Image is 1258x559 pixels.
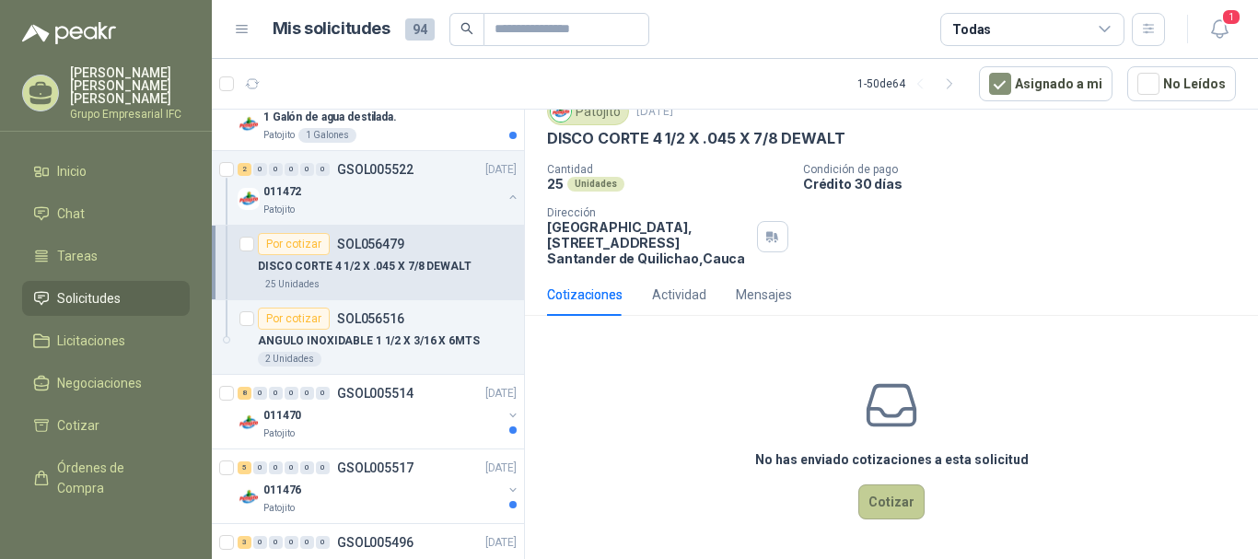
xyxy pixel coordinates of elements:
p: Patojito [263,128,295,143]
p: 011472 [263,183,301,201]
a: Chat [22,196,190,231]
p: [DATE] [485,161,517,179]
p: Dirección [547,206,750,219]
div: 0 [253,461,267,474]
div: Mensajes [736,285,792,305]
button: Asignado a mi [979,66,1112,101]
div: 0 [285,163,298,176]
div: 0 [300,387,314,400]
p: Patojito [263,203,295,217]
div: 25 Unidades [258,277,327,292]
div: 2 Unidades [258,352,321,367]
a: 2 0 0 0 0 0 GSOL005522[DATE] Company Logo011472Patojito [238,158,520,217]
span: Chat [57,204,85,224]
p: 25 [547,176,564,192]
p: [DATE] [485,460,517,477]
button: Cotizar [858,484,925,519]
p: [DATE] [485,534,517,552]
div: 0 [300,461,314,474]
p: 011476 [263,482,301,499]
img: Company Logo [238,188,260,210]
div: 0 [285,387,298,400]
div: 0 [316,163,330,176]
p: [DATE] [485,385,517,402]
div: 0 [285,536,298,549]
span: Negociaciones [57,373,142,393]
p: [PERSON_NAME] [PERSON_NAME] [PERSON_NAME] [70,66,190,105]
div: 0 [300,536,314,549]
p: SOL056479 [337,238,404,250]
span: Órdenes de Compra [57,458,172,498]
p: ANGULO INOXIDABLE 1 1/2 X 3/16 X 6MTS [258,332,480,350]
div: 0 [285,461,298,474]
span: 94 [405,18,435,41]
div: 5 [238,461,251,474]
span: Inicio [57,161,87,181]
div: 0 [316,536,330,549]
div: 0 [300,163,314,176]
p: 011470 [263,407,301,425]
div: 0 [253,387,267,400]
p: DISCO CORTE 4 1/2 X .045 X 7/8 DEWALT [547,129,844,148]
a: Tareas [22,239,190,274]
div: 0 [269,387,283,400]
p: DISCO CORTE 4 1/2 X .045 X 7/8 DEWALT [258,258,472,275]
img: Company Logo [238,412,260,434]
p: Cantidad [547,163,788,176]
div: Patojito [547,98,629,125]
a: Negociaciones [22,366,190,401]
img: Company Logo [238,113,260,135]
a: 5 0 0 0 0 0 GSOL005517[DATE] Company Logo011476Patojito [238,457,520,516]
a: 8 0 0 0 0 0 GSOL005514[DATE] Company Logo011470Patojito [238,382,520,441]
img: Logo peakr [22,22,116,44]
div: Por cotizar [258,308,330,330]
p: [DATE] [636,103,673,121]
a: Órdenes de Compra [22,450,190,506]
div: Actividad [652,285,706,305]
img: Company Logo [238,486,260,508]
a: Remisiones [22,513,190,548]
h3: No has enviado cotizaciones a esta solicitud [755,449,1029,470]
div: 1 Galones [298,128,356,143]
p: Patojito [263,501,295,516]
span: Licitaciones [57,331,125,351]
img: Company Logo [551,101,571,122]
h1: Mis solicitudes [273,16,390,42]
p: [GEOGRAPHIC_DATA], [STREET_ADDRESS] Santander de Quilichao , Cauca [547,219,750,266]
div: 0 [269,163,283,176]
p: GSOL005496 [337,536,414,549]
a: Inicio [22,154,190,189]
div: 0 [269,536,283,549]
span: search [460,22,473,35]
p: Condición de pago [803,163,1251,176]
p: Grupo Empresarial IFC [70,109,190,120]
div: Todas [952,19,991,40]
p: GSOL005522 [337,163,414,176]
div: 0 [253,163,267,176]
a: Solicitudes [22,281,190,316]
span: Solicitudes [57,288,121,309]
div: Unidades [567,177,624,192]
div: 2 [238,163,251,176]
p: SOL056516 [337,312,404,325]
div: Cotizaciones [547,285,623,305]
a: Por cotizarSOL056641[DATE] Company Logo1 Galón de agua destilada.Patojito1 Galones [212,76,524,151]
div: 3 [238,536,251,549]
div: 8 [238,387,251,400]
div: Por cotizar [258,233,330,255]
div: 0 [316,387,330,400]
span: Tareas [57,246,98,266]
span: Cotizar [57,415,99,436]
div: 0 [269,461,283,474]
a: Cotizar [22,408,190,443]
p: Crédito 30 días [803,176,1251,192]
a: Por cotizarSOL056479DISCO CORTE 4 1/2 X .045 X 7/8 DEWALT25 Unidades [212,226,524,300]
div: 0 [316,461,330,474]
button: No Leídos [1127,66,1236,101]
a: Licitaciones [22,323,190,358]
p: 1 Galón de agua destilada. [263,109,397,126]
span: 1 [1221,8,1241,26]
div: 0 [253,536,267,549]
button: 1 [1203,13,1236,46]
div: 1 - 50 de 64 [857,69,964,99]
